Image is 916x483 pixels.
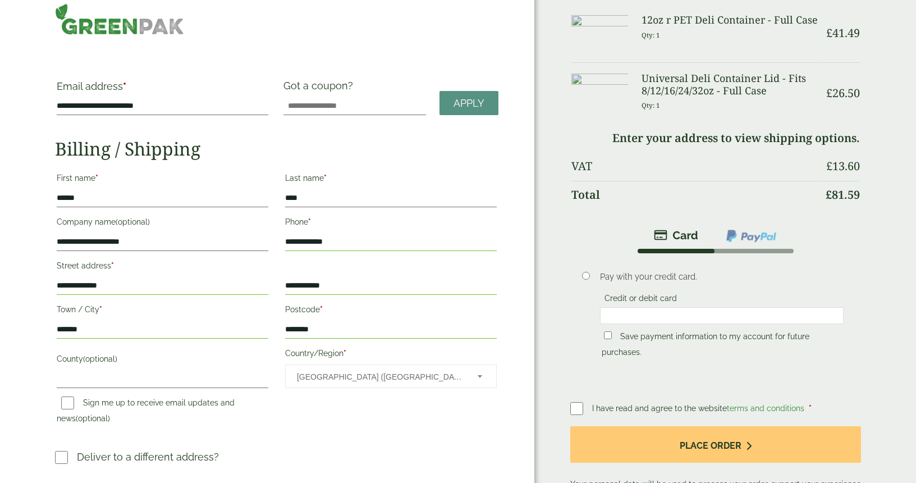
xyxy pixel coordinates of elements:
[285,170,497,189] label: Last name
[57,258,268,277] label: Street address
[642,101,660,110] small: Qty: 1
[111,261,114,270] abbr: required
[99,305,102,314] abbr: required
[57,170,268,189] label: First name
[600,271,844,283] p: Pay with your credit card.
[324,174,327,183] abbr: required
[592,404,807,413] span: I have read and agree to the website
[285,345,497,364] label: Country/Region
[285,302,497,321] label: Postcode
[570,426,861,463] button: Place order
[826,85,860,101] bdi: 26.50
[297,365,462,389] span: United Kingdom (UK)
[642,31,660,39] small: Qty: 1
[642,14,818,26] h3: 12oz r PET Deli Container - Full Case
[826,158,860,174] bdi: 13.60
[76,414,110,423] span: (optional)
[602,332,809,360] label: Save payment information to my account for future purchases.
[600,294,681,306] label: Credit or debit card
[116,217,150,226] span: (optional)
[809,404,812,413] abbr: required
[283,80,358,97] label: Got a coupon?
[61,397,74,409] input: Sign me up to receive email updates and news(optional)
[727,404,804,413] a: terms and conditions
[826,187,860,202] bdi: 81.59
[826,25,832,40] span: £
[571,181,818,208] th: Total
[308,217,311,226] abbr: required
[571,153,818,180] th: VAT
[285,364,497,388] span: Country/Region
[571,125,860,152] td: Enter your address to view shipping options.
[642,72,818,97] h3: Universal Deli Container Lid - Fits 8/12/16/24/32oz - Full Case
[57,351,268,370] label: County
[826,85,832,101] span: £
[57,81,268,97] label: Email address
[603,311,841,321] iframe: Secure card payment input frame
[95,174,98,183] abbr: required
[55,138,498,160] h2: Billing / Shipping
[57,302,268,321] label: Town / City
[57,398,235,426] label: Sign me up to receive email updates and news
[77,449,219,464] p: Deliver to a different address?
[454,97,484,110] span: Apply
[320,305,323,314] abbr: required
[439,91,498,115] a: Apply
[725,229,777,243] img: ppcp-gateway.png
[57,214,268,233] label: Company name
[826,25,860,40] bdi: 41.49
[55,3,184,35] img: GreenPak Supplies
[83,354,117,363] span: (optional)
[343,349,346,358] abbr: required
[826,187,832,202] span: £
[654,229,698,242] img: stripe.png
[826,158,832,174] span: £
[123,80,126,92] abbr: required
[285,214,497,233] label: Phone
